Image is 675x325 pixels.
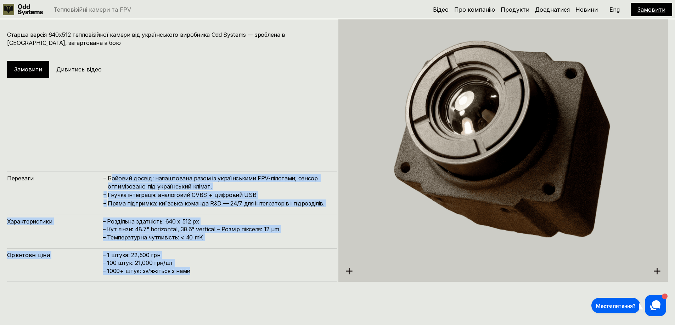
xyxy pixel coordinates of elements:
[7,31,330,47] h4: Старша версія 640х512 тепловізійної камери від українського виробника Odd Systems — зроблена в [G...
[108,191,330,199] h4: Гнучка інтеграція: аналоговий CVBS + цифровий USB
[103,174,106,182] h4: –
[103,199,106,207] h4: –
[103,217,330,241] h4: – Роздільна здатність: 640 x 512 px – Кут лінзи: 48.7° horizontal, 38.6° vertical – Розмір піксел...
[56,65,102,73] h5: Дивитись відео
[7,217,103,225] h4: Характеристики
[590,293,668,318] iframe: HelpCrunch
[103,251,330,275] h4: – 1 штука: 22,500 грн – 100 штук: 21,000 грн/шт
[108,199,330,207] h4: Пряма підтримка: київська команда R&D — 24/7 для інтеграторів і підрозділів.
[103,191,106,198] h4: –
[535,6,570,13] a: Доєднатися
[501,6,529,13] a: Продукти
[609,7,620,12] p: Eng
[7,174,103,182] h4: Переваги
[54,7,131,12] p: Тепловізійні камери та FPV
[7,251,103,259] h4: Орієнтовні ціни
[433,6,449,13] a: Відео
[103,267,190,274] span: – ⁠1000+ штук: звʼяжіться з нами
[454,6,495,13] a: Про компанію
[637,6,665,13] a: Замовити
[108,174,330,190] h4: Бойовий досвід: налаштована разом із українськими FPV-пілотами; сенсор оптимізовано під українськ...
[575,6,598,13] a: Новини
[14,66,42,73] a: Замовити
